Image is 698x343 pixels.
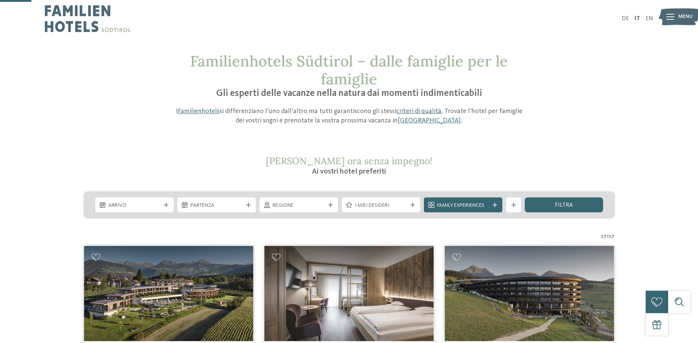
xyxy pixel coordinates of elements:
[108,202,161,209] span: Arrivo
[355,202,407,209] span: I miei desideri
[609,233,614,240] span: 27
[312,168,386,175] span: Ai vostri hotel preferiti
[84,246,253,341] img: Cercate un hotel per famiglie? Qui troverete solo i migliori!
[190,52,508,88] span: Familienhotels Südtirol – dalle famiglie per le famiglie
[437,202,489,209] span: Family Experiences
[601,233,607,240] span: 27
[445,246,614,341] img: Cercate un hotel per famiglie? Qui troverete solo i migliori!
[622,16,629,22] a: DE
[178,108,220,115] a: Familienhotels
[216,89,482,98] span: Gli esperti delle vacanze nella natura dai momenti indimenticabili
[273,202,325,209] span: Regione
[398,117,461,124] a: [GEOGRAPHIC_DATA]
[264,246,434,341] img: Cercate un hotel per famiglie? Qui troverete solo i migliori!
[266,155,432,167] span: [PERSON_NAME] ora senza impegno!
[607,233,609,240] span: /
[635,16,640,22] a: IT
[190,202,243,209] span: Partenza
[678,13,693,21] span: Menu
[396,108,441,115] a: criteri di qualità
[555,202,573,208] span: filtra
[172,107,527,125] p: I si differenziano l’uno dall’altro ma tutti garantiscono gli stessi . Trovate l’hotel per famigl...
[646,16,653,22] a: EN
